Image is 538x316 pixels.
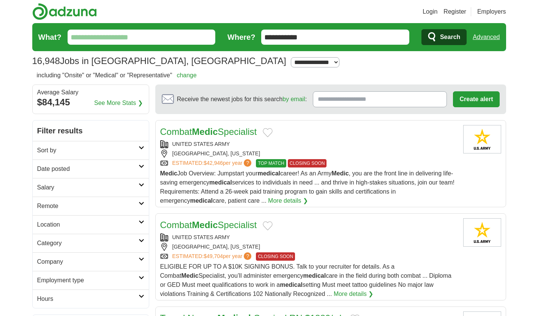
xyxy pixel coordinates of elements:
a: Employment type [33,271,149,289]
h2: Date posted [37,164,139,174]
h2: Sort by [37,146,139,155]
span: ? [244,159,251,167]
a: by email [282,96,305,102]
strong: medical [257,170,280,177]
div: [GEOGRAPHIC_DATA], [US_STATE] [160,150,457,158]
div: Average Salary [37,89,144,95]
h2: Filter results [33,120,149,141]
button: Add to favorite jobs [263,128,273,137]
span: $42,946 [204,160,223,166]
strong: Medic [192,220,218,230]
strong: Medic [331,170,349,177]
a: See More Stats ❯ [94,99,143,108]
a: ESTIMATED:$49,704per year? [172,252,253,261]
h2: Location [37,220,139,229]
strong: Medic [192,127,218,137]
button: Search [421,29,467,45]
span: Job Overview: Jumpstart your career! As an Army , you are the front line in delivering life-savin... [160,170,455,204]
span: Receive the newest jobs for this search : [177,95,307,104]
a: CombatMedicSpecialist [160,127,257,137]
img: United States Army logo [463,125,501,153]
a: Date posted [33,160,149,178]
a: ESTIMATED:$42,946per year? [172,159,253,167]
a: Salary [33,178,149,197]
strong: medical [190,197,213,204]
button: Create alert [453,91,499,107]
a: More details ❯ [268,196,308,205]
a: Employers [477,7,506,16]
a: Company [33,252,149,271]
h2: Company [37,257,139,266]
span: TOP MATCH [256,159,286,167]
a: Category [33,234,149,252]
a: CombatMedicSpecialist [160,220,257,230]
h2: Hours [37,294,139,303]
a: More details ❯ [334,289,374,299]
span: CLOSING SOON [256,252,295,261]
div: $84,145 [37,95,144,109]
strong: Medic [160,170,177,177]
a: Remote [33,197,149,215]
h2: Category [37,239,139,248]
a: Register [443,7,466,16]
span: $49,704 [204,253,223,259]
a: Advanced [473,30,500,45]
label: Where? [227,31,255,43]
h2: including "Onsite" or "Medical" or "Representative" [37,71,197,80]
span: ELIGIBLE FOR UP TO A $10K SIGNING BONUS. Talk to your recruiter for details. As a Combat Speciali... [160,263,451,297]
strong: medical [280,282,303,288]
span: ? [244,252,251,260]
a: Hours [33,289,149,308]
label: What? [38,31,62,43]
a: Location [33,215,149,234]
strong: medical [209,179,232,186]
span: Search [440,30,460,45]
h2: Salary [37,183,139,192]
a: UNITED STATES ARMY [172,141,230,147]
a: Login [423,7,437,16]
a: UNITED STATES ARMY [172,234,230,240]
a: change [177,72,197,78]
span: 16,948 [32,54,60,68]
strong: medical [303,272,326,279]
h2: Remote [37,202,139,211]
a: Sort by [33,141,149,160]
div: [GEOGRAPHIC_DATA], [US_STATE] [160,243,457,251]
h2: Employment type [37,276,139,285]
span: CLOSING SOON [288,159,327,167]
img: United States Army logo [463,218,501,247]
button: Add to favorite jobs [263,221,273,230]
strong: Medic [181,272,199,279]
img: Adzuna logo [32,3,97,20]
h1: Jobs in [GEOGRAPHIC_DATA], [GEOGRAPHIC_DATA] [32,56,286,66]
